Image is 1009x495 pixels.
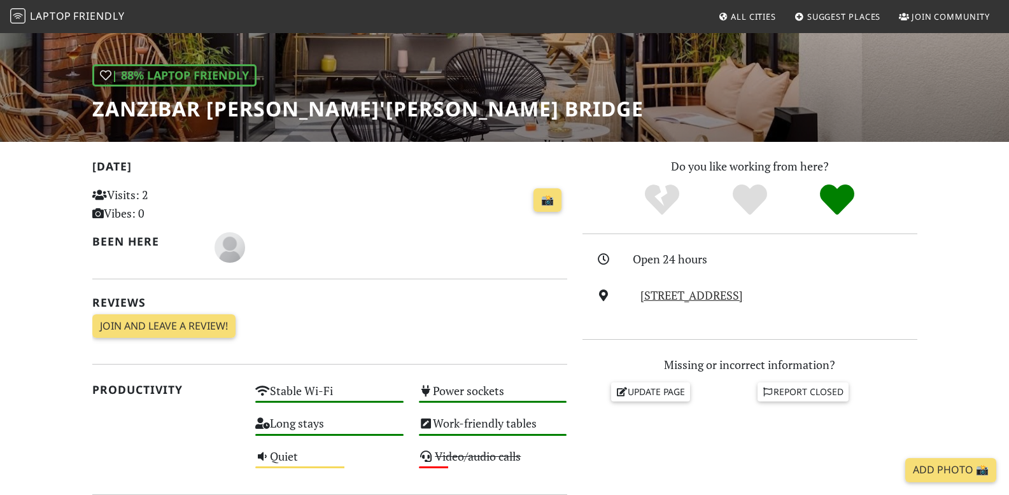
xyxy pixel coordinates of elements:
h2: Productivity [92,383,241,396]
div: Quiet [248,446,411,478]
h2: Reviews [92,296,567,309]
img: blank-535327c66bd565773addf3077783bbfce4b00ec00e9fd257753287c682c7fa38.png [215,232,245,263]
span: Suggest Places [807,11,881,22]
span: All Cities [731,11,776,22]
a: 📸 [533,188,561,213]
div: Long stays [248,413,411,445]
img: LaptopFriendly [10,8,25,24]
div: | 88% Laptop Friendly [92,64,257,87]
div: Power sockets [411,380,575,413]
p: Missing or incorrect information? [582,356,917,374]
p: Visits: 2 Vibes: 0 [92,186,241,223]
a: Suggest Places [789,5,886,28]
div: Work-friendly tables [411,413,575,445]
a: Join Community [894,5,995,28]
div: Definitely! [793,183,881,218]
a: LaptopFriendly LaptopFriendly [10,6,125,28]
div: Stable Wi-Fi [248,380,411,413]
a: Join and leave a review! [92,314,236,338]
h1: Zanzibar [PERSON_NAME]'[PERSON_NAME] Bridge [92,97,644,121]
div: Yes [706,183,794,218]
div: Open 24 hours [633,250,924,268]
a: All Cities [713,5,781,28]
div: No [618,183,706,218]
span: F C [215,239,245,254]
a: [STREET_ADDRESS] [640,288,743,303]
s: Video/audio calls [435,449,521,464]
span: Friendly [73,9,124,23]
p: Do you like working from here? [582,157,917,176]
h2: [DATE] [92,160,567,178]
a: Update page [611,382,690,401]
span: Join Community [912,11,990,22]
a: Add Photo 📸 [905,458,996,482]
h2: Been here [92,235,200,248]
a: Report closed [758,382,849,401]
span: Laptop [30,9,71,23]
